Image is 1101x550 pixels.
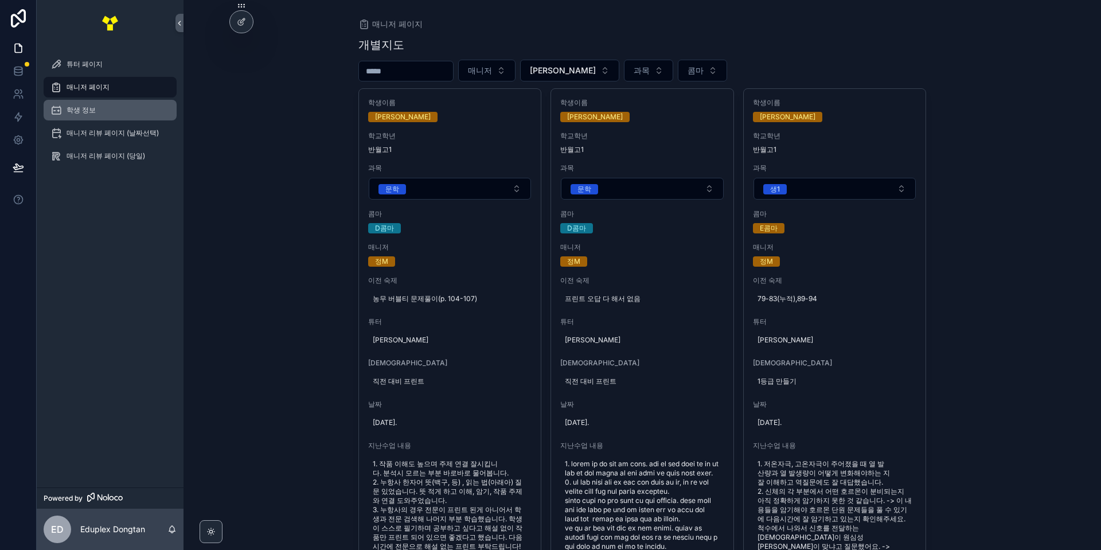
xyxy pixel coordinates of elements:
[373,418,528,427] span: [DATE].
[51,522,64,536] span: ED
[372,18,423,30] span: 매니저 페이지
[67,83,110,92] span: 매니저 페이지
[753,145,917,154] span: 반월고1
[80,524,145,535] p: Eduplex Dongtan
[373,377,528,386] span: 직전 대비 프린트
[37,46,183,181] div: scrollable content
[758,336,912,345] span: [PERSON_NAME]
[375,112,431,122] div: [PERSON_NAME]
[373,336,528,345] span: [PERSON_NAME]
[560,209,724,219] span: 콤마
[375,223,394,233] div: D콤마
[369,178,532,200] button: Select Button
[560,145,724,154] span: 반월고1
[567,223,586,233] div: D콤마
[753,131,917,141] span: 학교학년
[753,178,916,200] button: Select Button
[560,98,724,107] span: 학생이름
[368,163,532,173] span: 과목
[44,100,177,120] a: 학생 정보
[67,60,103,69] span: 튜터 페이지
[565,336,720,345] span: [PERSON_NAME]
[67,106,96,115] span: 학생 정보
[67,151,145,161] span: 매니저 리뷰 페이지 (당일)
[760,256,773,267] div: 정M
[688,65,704,76] span: 콤마
[758,418,912,427] span: [DATE].
[101,14,119,32] img: App logo
[678,60,727,81] button: Select Button
[753,209,917,219] span: 콤마
[753,276,917,285] span: 이전 숙제
[753,243,917,252] span: 매니저
[44,54,177,75] a: 튜터 페이지
[44,77,177,97] a: 매니저 페이지
[758,377,912,386] span: 1등급 만들기
[358,18,423,30] a: 매니저 페이지
[368,145,532,154] span: 반월고1
[44,123,177,143] a: 매니저 리뷰 페이지 (날짜선택)
[624,60,673,81] button: Select Button
[44,494,83,503] span: Powered by
[567,256,580,267] div: 정M
[368,317,532,326] span: 튜터
[760,223,778,233] div: E콤마
[560,358,724,368] span: [DEMOGRAPHIC_DATA]
[368,358,532,368] span: [DEMOGRAPHIC_DATA]
[368,209,532,219] span: 콤마
[770,184,780,194] div: 생1
[560,441,724,450] span: 지난수업 내용
[37,487,183,509] a: Powered by
[560,317,724,326] span: 튜터
[375,256,388,267] div: 정M
[560,163,724,173] span: 과목
[67,128,159,138] span: 매니저 리뷰 페이지 (날짜선택)
[520,60,619,81] button: Select Button
[44,146,177,166] a: 매니저 리뷰 페이지 (당일)
[560,131,724,141] span: 학교학년
[634,65,650,76] span: 과목
[753,317,917,326] span: 튜터
[561,178,724,200] button: Select Button
[758,294,912,303] span: 79-83(누적),89-94
[560,243,724,252] span: 매니저
[368,131,532,141] span: 학교학년
[368,400,532,409] span: 날짜
[468,65,492,76] span: 매니저
[358,37,404,53] h1: 개별지도
[368,441,532,450] span: 지난수업 내용
[753,400,917,409] span: 날짜
[753,358,917,368] span: [DEMOGRAPHIC_DATA]
[565,294,720,303] span: 프린트 오답 다 해서 없음
[458,60,516,81] button: Select Button
[560,276,724,285] span: 이전 숙제
[567,112,623,122] div: [PERSON_NAME]
[530,65,596,76] span: [PERSON_NAME]
[577,184,591,194] div: 문학
[368,276,532,285] span: 이전 숙제
[753,163,917,173] span: 과목
[565,418,720,427] span: [DATE].
[560,400,724,409] span: 날짜
[368,243,532,252] span: 매니저
[385,184,399,194] div: 문학
[565,377,720,386] span: 직전 대비 프린트
[368,98,532,107] span: 학생이름
[753,98,917,107] span: 학생이름
[373,294,528,303] span: 농무 버블티 문제풀이(p. 104-107)
[753,441,917,450] span: 지난수업 내용
[760,112,815,122] div: [PERSON_NAME]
